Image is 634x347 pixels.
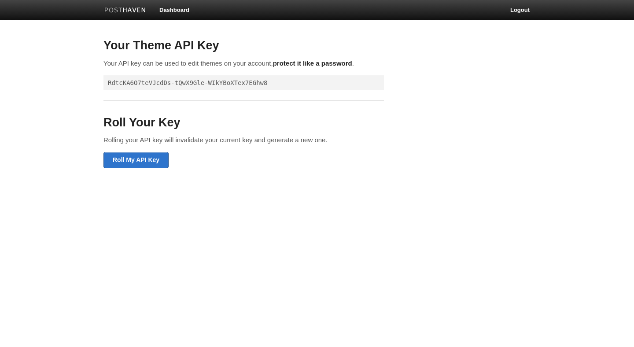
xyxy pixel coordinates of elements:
[103,39,384,52] h3: Your Theme API Key
[103,135,384,144] p: Rolling your API key will invalidate your current key and generate a new one.
[103,116,384,129] h3: Roll Your Key
[103,152,169,168] input: Roll My API Key
[104,7,146,14] img: Posthaven-bar
[103,59,384,68] p: Your API key can be used to edit themes on your account, .
[273,59,352,67] strong: protect it like a password
[103,75,384,90] pre: RdtcKA6O7teVJcdDs-tQwX9Gle-WIkYBoXTex7EGhw8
